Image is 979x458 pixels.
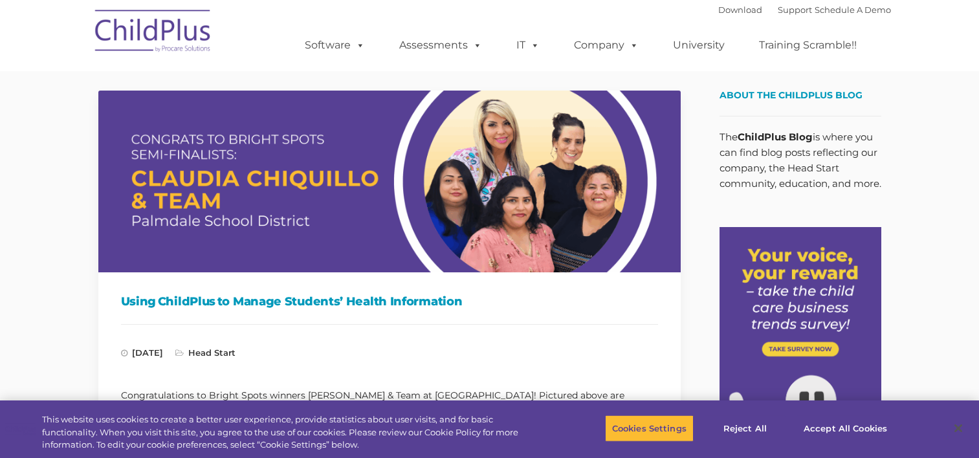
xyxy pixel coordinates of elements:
button: Close [944,414,973,442]
span: About the ChildPlus Blog [720,89,863,101]
img: ChildPlus by Procare Solutions [89,1,218,65]
a: Schedule A Demo [815,5,891,15]
p: Congratulations to Bright Spots winners [PERSON_NAME] & Team at [GEOGRAPHIC_DATA]​! Pictured abov... [121,387,658,420]
a: Support [778,5,812,15]
a: IT [503,32,553,58]
p: The is where you can find blog posts reflecting our company, the Head Start community, education,... [720,129,881,191]
button: Reject All [705,415,786,442]
font: | [718,5,891,15]
button: Accept All Cookies [797,415,894,442]
h1: Using ChildPlus to Manage Students’ Health Information [121,292,658,311]
span: [DATE] [121,347,163,358]
a: Assessments [386,32,495,58]
div: This website uses cookies to create a better user experience, provide statistics about user visit... [42,413,538,452]
button: Cookies Settings [605,415,694,442]
a: Company [561,32,652,58]
a: Head Start [188,347,236,358]
a: Download [718,5,762,15]
a: Training Scramble!! [746,32,870,58]
a: Software [292,32,378,58]
a: University [660,32,738,58]
strong: ChildPlus Blog [738,131,813,143]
